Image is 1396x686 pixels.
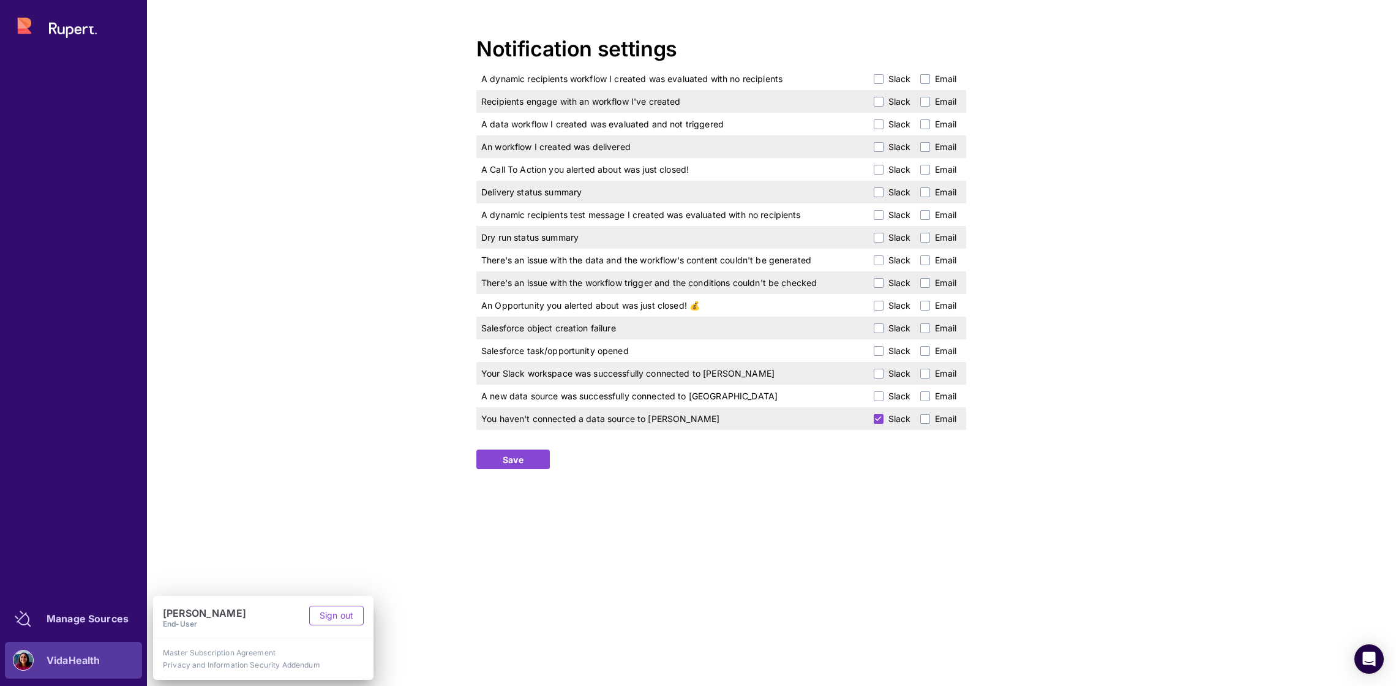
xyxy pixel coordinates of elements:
label: Email [920,208,956,221]
div: There's an issue with the data and the workflow's content couldn't be generated [476,249,874,271]
div: End-User [163,620,246,628]
div: There's an issue with the workflow trigger and the conditions couldn't be checked [476,271,874,294]
div: Recipients engage with an workflow I've created [476,90,874,113]
label: Slack [874,95,911,108]
label: Slack [874,390,911,402]
label: Email [920,412,956,425]
label: Slack [874,276,911,289]
div: A data workflow I created was evaluated and not triggered [476,113,874,135]
label: Slack [874,344,911,357]
label: Email [920,95,956,108]
a: Manage Sources [5,600,142,637]
a: Privacy and Information Security Addendum [163,660,364,670]
div: Salesforce task/opportunity opened [476,339,874,362]
label: Email [920,322,956,334]
label: Email [920,186,956,198]
img: account-photo [13,650,33,670]
label: Slack [874,163,911,176]
label: Slack [874,118,911,130]
label: Email [920,276,956,289]
label: Email [920,163,956,176]
div: A dynamic recipients test message I created was evaluated with no recipients [476,203,874,226]
div: VidaHealth [47,657,100,664]
div: Dry run status summary [476,226,874,249]
label: Slack [874,186,911,198]
label: Slack [874,72,911,85]
label: Email [920,254,956,266]
label: Slack [874,367,911,380]
a: Master Subscription Agreement [163,648,364,658]
label: Email [920,118,956,130]
div: Salesforce object creation failure [476,317,874,339]
div: A new data source was successfully connected to [GEOGRAPHIC_DATA] [476,385,874,407]
label: Email [920,72,956,85]
div: An Opportunity you alerted about was just closed! 💰 [476,294,874,317]
label: Email [920,231,956,244]
label: Email [920,390,956,402]
label: Email [920,367,956,380]
label: Slack [874,231,911,244]
div: Delivery status summary [476,181,874,203]
div: A Call To Action you alerted about was just closed! [476,158,874,181]
label: Email [920,299,956,312]
div: You haven't connected a data source to [PERSON_NAME] [476,407,874,430]
label: Slack [874,140,911,153]
div: An workflow I created was delivered [476,135,874,158]
div: A dynamic recipients workflow I created was evaluated with no recipients [476,67,874,90]
label: Slack [874,299,911,312]
label: Slack [874,254,911,266]
div: Manage Sources [47,615,129,622]
span: Save [503,453,523,466]
label: Email [920,140,956,153]
label: Slack [874,412,911,425]
div: [PERSON_NAME] [163,606,246,620]
label: Slack [874,322,911,334]
label: Slack [874,208,911,221]
label: Email [920,344,956,357]
h3: Notification settings [476,31,966,67]
div: Open Intercom Messenger [1354,644,1384,674]
span: Sign out [320,609,353,622]
div: Your Slack workspace was successfully connected to [PERSON_NAME] [476,362,874,385]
